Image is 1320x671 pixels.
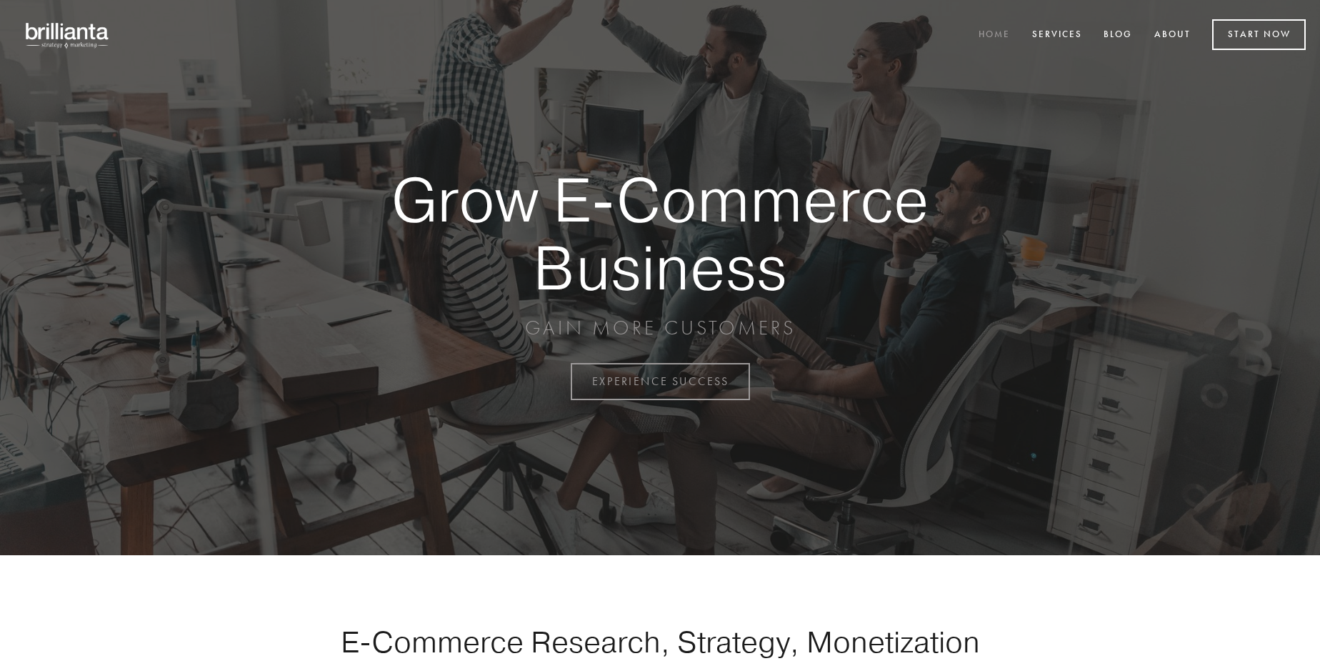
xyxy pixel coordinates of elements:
a: Services [1023,24,1091,47]
h1: E-Commerce Research, Strategy, Monetization [296,624,1024,660]
a: Start Now [1212,19,1306,50]
strong: Grow E-Commerce Business [341,166,979,301]
p: GAIN MORE CUSTOMERS [341,315,979,341]
a: About [1145,24,1200,47]
img: brillianta - research, strategy, marketing [14,14,121,56]
a: Blog [1094,24,1141,47]
a: Home [969,24,1019,47]
a: EXPERIENCE SUCCESS [571,363,750,400]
